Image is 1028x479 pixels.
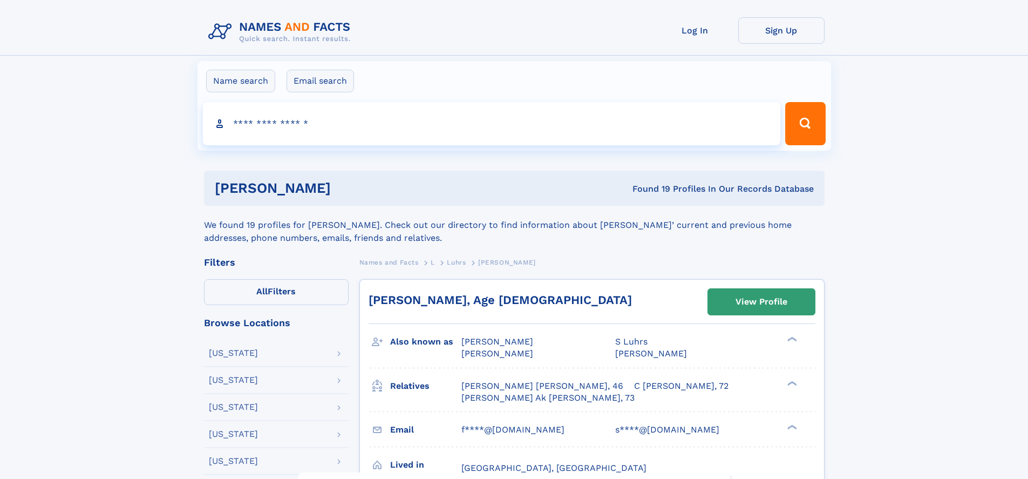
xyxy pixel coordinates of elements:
[390,456,461,474] h3: Lived in
[215,181,482,195] h1: [PERSON_NAME]
[209,376,258,384] div: [US_STATE]
[478,259,536,266] span: [PERSON_NAME]
[461,392,635,404] a: [PERSON_NAME] Ak [PERSON_NAME], 73
[203,102,781,145] input: search input
[461,348,533,359] span: [PERSON_NAME]
[615,348,687,359] span: [PERSON_NAME]
[369,293,632,307] a: [PERSON_NAME], Age [DEMOGRAPHIC_DATA]
[390,421,461,439] h3: Email
[204,279,349,305] label: Filters
[209,403,258,411] div: [US_STATE]
[204,17,359,46] img: Logo Names and Facts
[204,318,349,328] div: Browse Locations
[785,380,798,387] div: ❯
[204,258,349,267] div: Filters
[461,336,533,347] span: [PERSON_NAME]
[204,206,825,245] div: We found 19 profiles for [PERSON_NAME]. Check out our directory to find information about [PERSON...
[738,17,825,44] a: Sign Up
[447,255,466,269] a: Luhrs
[708,289,815,315] a: View Profile
[615,336,648,347] span: S Luhrs
[287,70,354,92] label: Email search
[206,70,275,92] label: Name search
[652,17,738,44] a: Log In
[481,183,814,195] div: Found 19 Profiles In Our Records Database
[359,255,419,269] a: Names and Facts
[256,286,268,296] span: All
[209,430,258,438] div: [US_STATE]
[785,102,825,145] button: Search Button
[431,259,435,266] span: L
[209,457,258,465] div: [US_STATE]
[390,377,461,395] h3: Relatives
[209,349,258,357] div: [US_STATE]
[736,289,787,314] div: View Profile
[390,333,461,351] h3: Also known as
[785,423,798,430] div: ❯
[634,380,729,392] a: C [PERSON_NAME], 72
[785,336,798,343] div: ❯
[461,463,646,473] span: [GEOGRAPHIC_DATA], [GEOGRAPHIC_DATA]
[431,255,435,269] a: L
[447,259,466,266] span: Luhrs
[461,380,623,392] a: [PERSON_NAME] [PERSON_NAME], 46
